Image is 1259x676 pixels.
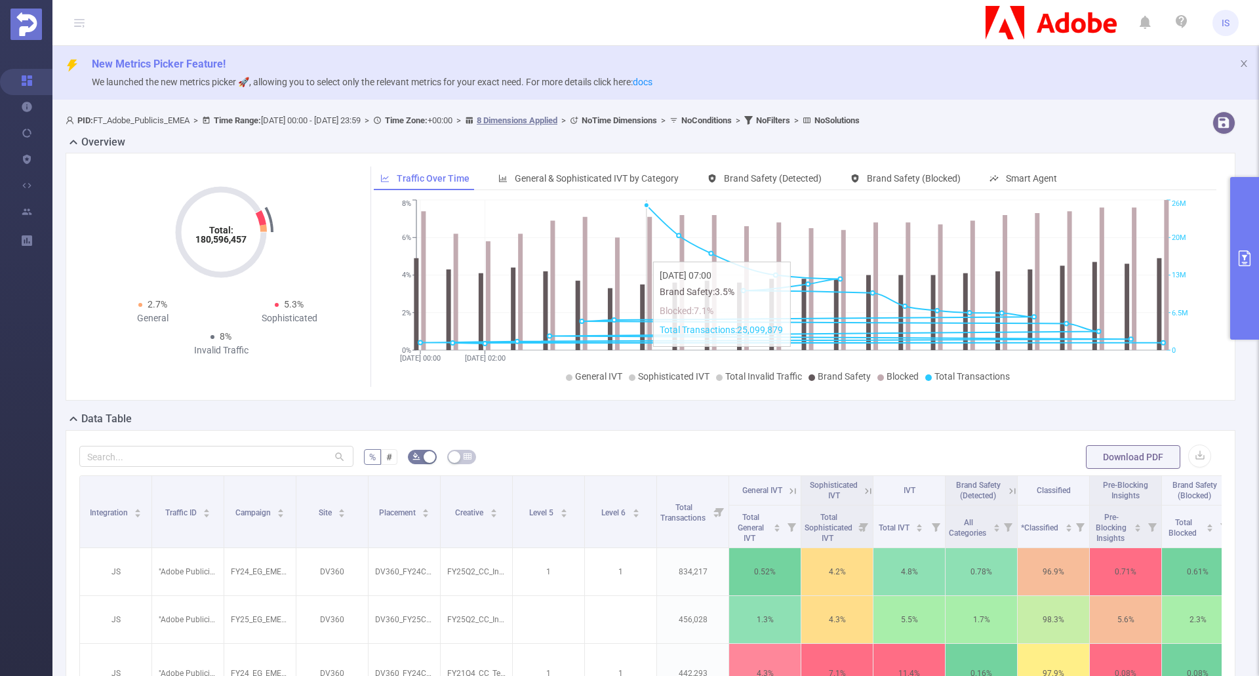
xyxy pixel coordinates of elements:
p: 96.9% [1018,559,1089,584]
span: Blocked [887,371,919,382]
p: 0.61% [1162,559,1233,584]
a: docs [633,77,652,87]
span: > [190,115,202,125]
i: icon: bg-colors [412,452,420,460]
span: General IVT [742,486,782,495]
div: Sort [632,507,640,515]
span: Traffic ID [165,508,199,517]
span: % [369,452,376,462]
p: 5.5% [873,607,945,632]
i: icon: caret-down [422,512,430,516]
i: icon: close [1239,59,1249,68]
i: icon: bar-chart [498,174,508,183]
i: icon: caret-up [490,507,497,511]
i: icon: caret-up [774,522,781,526]
i: icon: table [464,452,471,460]
p: FY25Q2_CC_Individual_CCIAllApps_it_it_Imaginarium_AN_300x250_NA_BAU.gif [5366045] [441,559,512,584]
tspan: 4% [402,271,411,280]
span: Total Transactions [660,503,708,523]
span: Total Invalid Traffic [725,371,802,382]
div: Sort [134,507,142,515]
u: 8 Dimensions Applied [477,115,557,125]
span: *Classified [1021,523,1060,532]
span: Total General IVT [738,513,764,543]
div: Sort [338,507,346,515]
p: 1 [513,559,584,584]
span: Level 5 [529,508,555,517]
button: icon: close [1239,56,1249,71]
p: "Adobe Publicis Emea Tier 1" [27133] [152,559,224,584]
div: General [85,311,221,325]
p: FY25Q2_CC_Individual_CCIAllApps_tr_tr_Imaginarium_AN_728x90_NA_BAU.gif [5366119] [441,607,512,632]
div: Sophisticated [221,311,357,325]
div: Sort [560,507,568,515]
b: Time Zone: [385,115,428,125]
i: icon: caret-down [560,512,567,516]
i: icon: caret-down [993,527,1000,530]
tspan: 0 [1172,346,1176,355]
span: Brand Safety (Detected) [956,481,1001,500]
tspan: 6% [402,233,411,242]
div: Sort [1206,522,1214,530]
span: Site [319,508,334,517]
div: Sort [422,507,430,515]
i: Filter menu [710,476,729,547]
i: icon: caret-up [1207,522,1214,526]
p: 0.52% [729,559,801,584]
tspan: [DATE] 00:00 [400,354,441,363]
span: General IVT [575,371,622,382]
span: 2.7% [148,299,167,309]
i: icon: caret-up [632,507,639,511]
tspan: 0% [402,346,411,355]
p: FY24_EG_EMEA_Creative_CCM_Acquisition_Buy_4200323233_P36036 [225038] [224,559,296,584]
p: 5.6% [1090,607,1161,632]
i: Filter menu [999,506,1017,547]
i: icon: caret-up [916,522,923,526]
b: Time Range: [214,115,261,125]
div: Sort [203,507,210,515]
tspan: 26M [1172,200,1186,209]
span: > [557,115,570,125]
input: Search... [79,446,353,467]
span: > [361,115,373,125]
p: 0.78% [946,559,1017,584]
span: Level 6 [601,508,628,517]
b: No Solutions [814,115,860,125]
tspan: [DATE] 02:00 [464,354,505,363]
i: Filter menu [1143,506,1161,547]
i: icon: caret-down [774,527,781,530]
i: icon: caret-up [1134,522,1142,526]
i: icon: caret-down [277,512,285,516]
h2: Overview [81,134,125,150]
span: Total Blocked [1169,518,1199,538]
span: Classified [1037,486,1071,495]
span: Creative [455,508,485,517]
div: Sort [993,522,1001,530]
span: Total Sophisticated IVT [805,513,852,543]
p: DV360 [296,607,368,632]
span: > [452,115,465,125]
div: Sort [773,522,781,530]
tspan: Total: [209,225,233,235]
span: Campaign [235,508,273,517]
i: Filter menu [1071,506,1089,547]
tspan: 2% [402,309,411,317]
i: Filter menu [1215,506,1233,547]
p: "Adobe Publicis Emea Tier 3" [34289] [152,607,224,632]
span: Total IVT [879,523,911,532]
i: icon: caret-down [1207,527,1214,530]
span: FT_Adobe_Publicis_EMEA [DATE] 00:00 - [DATE] 23:59 +00:00 [66,115,860,125]
i: icon: caret-down [490,512,497,516]
i: icon: caret-down [916,527,923,530]
span: 5.3% [284,299,304,309]
i: icon: thunderbolt [66,59,79,72]
span: IS [1222,10,1229,36]
p: 4.2% [801,559,873,584]
p: 1 [585,559,656,584]
i: icon: caret-down [632,512,639,516]
p: 1.3% [729,607,801,632]
p: 98.3% [1018,607,1089,632]
b: No Conditions [681,115,732,125]
p: DV360 [296,559,368,584]
span: Total Transactions [934,371,1010,382]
